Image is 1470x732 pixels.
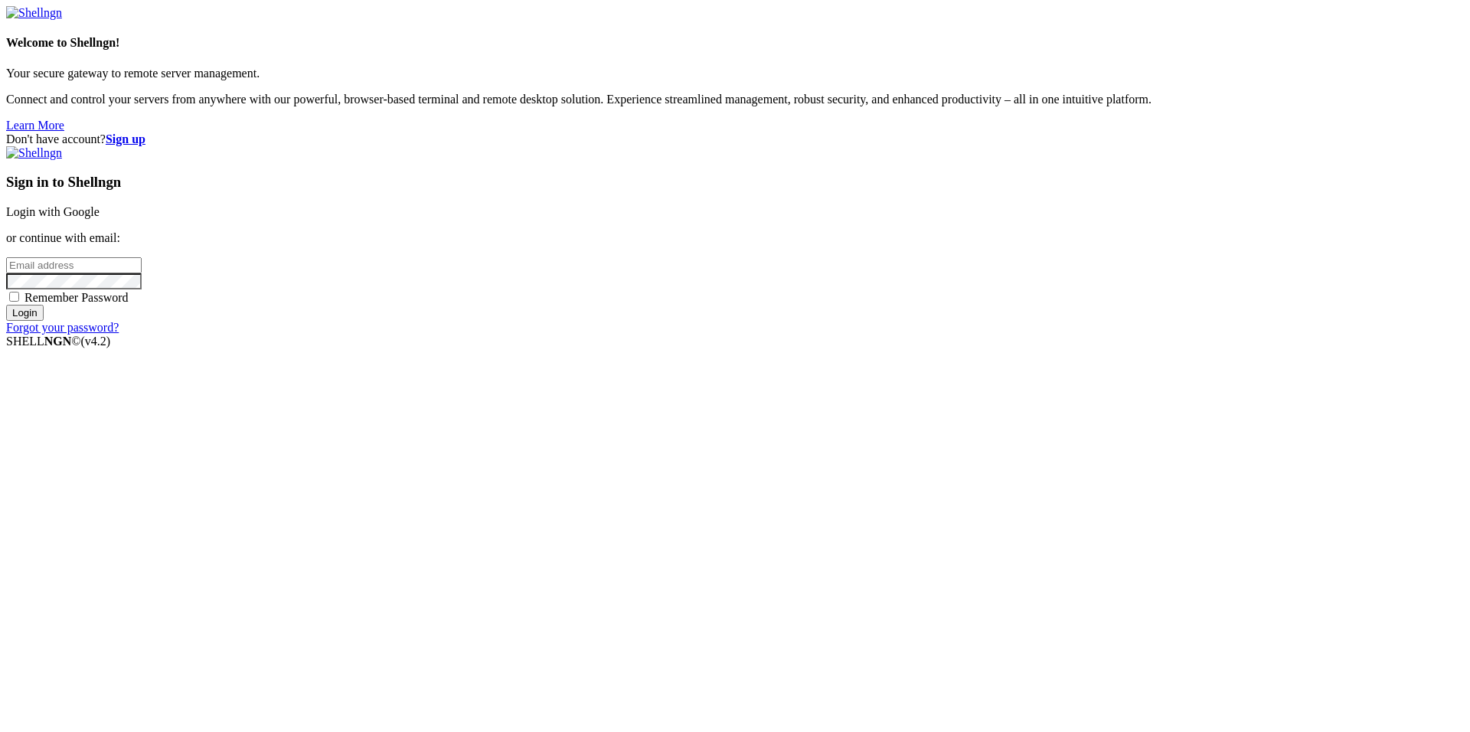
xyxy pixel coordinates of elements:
span: Remember Password [24,291,129,304]
input: Remember Password [9,292,19,302]
input: Login [6,305,44,321]
img: Shellngn [6,146,62,160]
p: or continue with email: [6,231,1464,245]
a: Login with Google [6,205,100,218]
input: Email address [6,257,142,273]
p: Your secure gateway to remote server management. [6,67,1464,80]
a: Forgot your password? [6,321,119,334]
div: Don't have account? [6,132,1464,146]
a: Sign up [106,132,145,145]
h4: Welcome to Shellngn! [6,36,1464,50]
img: Shellngn [6,6,62,20]
p: Connect and control your servers from anywhere with our powerful, browser-based terminal and remo... [6,93,1464,106]
span: SHELL © [6,335,110,348]
span: 4.2.0 [81,335,111,348]
a: Learn More [6,119,64,132]
b: NGN [44,335,72,348]
h3: Sign in to Shellngn [6,174,1464,191]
